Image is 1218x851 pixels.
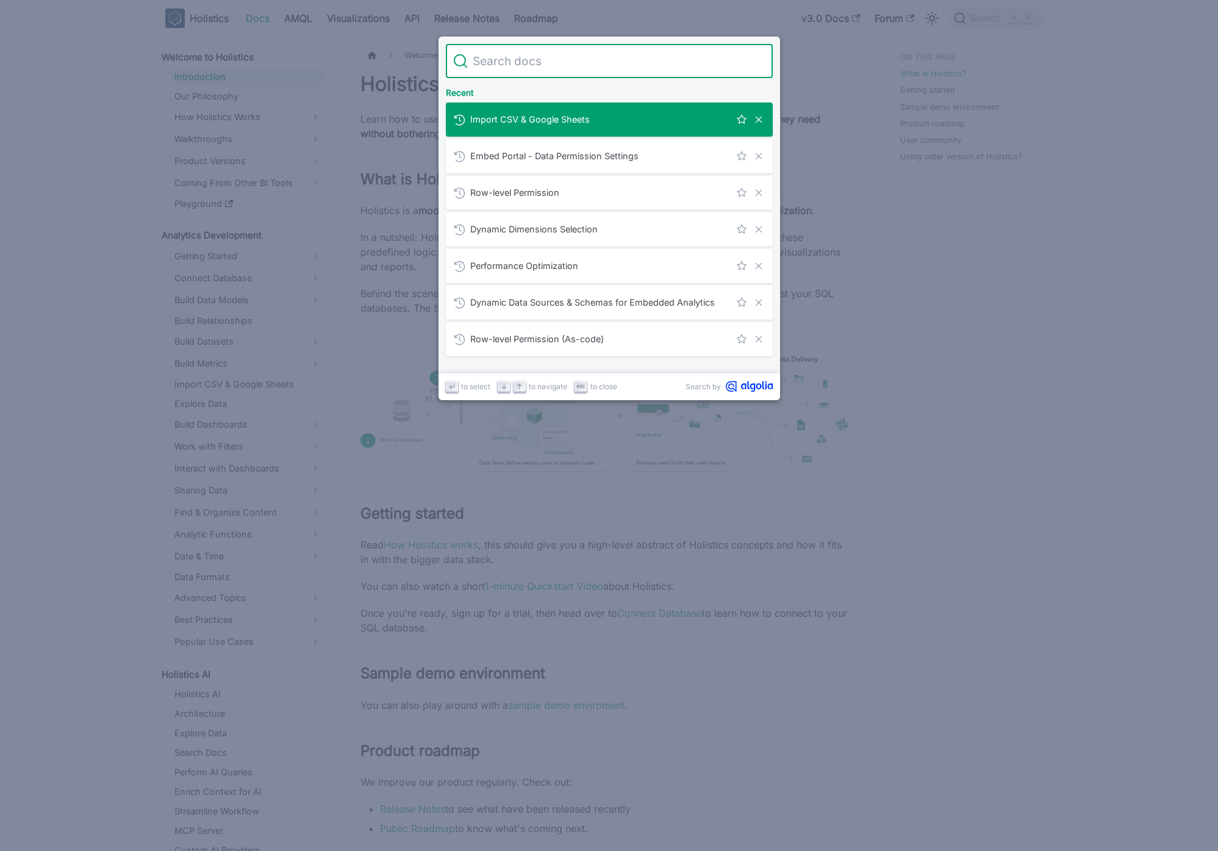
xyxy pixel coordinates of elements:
button: Save this search [735,332,748,346]
span: Import CSV & Google Sheets [470,113,730,125]
svg: Algolia [726,381,773,392]
button: Save this search [735,296,748,309]
button: Remove this search from history [752,332,765,346]
a: Row-level Permission (As-code) [446,322,773,356]
a: Row-level Permission [446,176,773,210]
span: Row-level Permission [470,187,730,198]
button: Save this search [735,113,748,126]
a: Dynamic Data Sources & Schemas for Embedded Analytics [446,285,773,320]
svg: Enter key [447,382,456,391]
button: Remove this search from history [752,149,765,163]
button: Save this search [735,223,748,236]
button: Remove this search from history [752,223,765,236]
span: Search by [686,381,721,392]
span: Embed Portal - Data Permission Settings [470,150,730,162]
a: Import CSV & Google Sheets [446,102,773,137]
svg: Arrow up [515,382,524,391]
span: Row-level Permission (As-code) [470,333,730,345]
a: Embed Portal - Data Permission Settings [446,139,773,173]
span: to navigate [529,381,567,392]
input: Search docs [468,44,765,78]
button: Remove this search from history [752,259,765,273]
svg: Escape key [576,382,586,391]
span: Dynamic Data Sources & Schemas for Embedded Analytics [470,296,730,308]
div: Recent [443,78,775,102]
span: to close [590,381,617,392]
a: Dynamic Dimensions Selection [446,212,773,246]
button: Remove this search from history [752,186,765,199]
span: Dynamic Dimensions Selection [470,223,730,235]
button: Save this search [735,259,748,273]
button: Remove this search from history [752,296,765,309]
button: Save this search [735,149,748,163]
button: Remove this search from history [752,113,765,126]
button: Save this search [735,186,748,199]
svg: Arrow down [500,382,509,391]
span: Performance Optimization [470,260,730,271]
a: Search byAlgolia [686,381,773,392]
a: Performance Optimization [446,249,773,283]
span: to select [461,381,490,392]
